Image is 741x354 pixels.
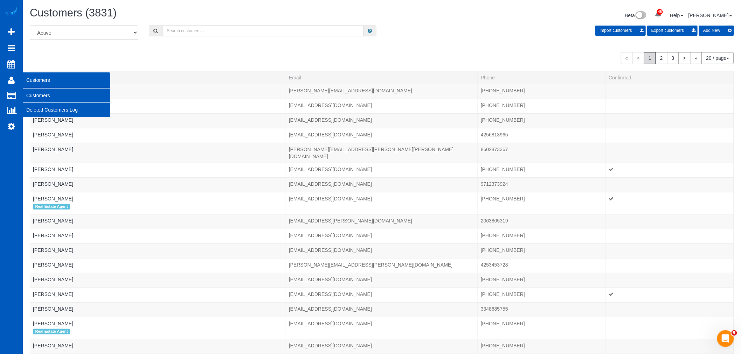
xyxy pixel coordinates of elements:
a: [PERSON_NAME] [33,306,73,312]
span: Real Estate Agent [33,204,70,210]
a: [PERSON_NAME] [33,147,73,152]
a: [PERSON_NAME] [33,196,73,201]
td: Phone [478,84,606,99]
td: Name [30,317,286,339]
td: Name [30,214,286,229]
a: 45 [651,7,665,22]
td: Phone [478,163,606,177]
td: Email [286,143,478,163]
td: Confirmed [606,273,734,288]
td: Email [286,113,478,128]
img: Automaid Logo [4,7,18,17]
span: < [632,52,644,64]
a: [PERSON_NAME] [33,291,73,297]
img: New interface [635,11,646,20]
span: 5 [732,330,737,336]
td: Confirmed [606,192,734,214]
a: » [690,52,702,64]
td: Email [286,273,478,288]
span: Customers (3831) [30,7,117,19]
button: Export customers [647,26,698,36]
td: Email [286,288,478,302]
div: Tags [33,224,283,226]
td: Name [30,258,286,273]
th: Email [286,71,478,84]
td: Email [286,258,478,273]
td: Email [286,229,478,243]
td: Name [30,113,286,128]
td: Confirmed [606,84,734,99]
a: > [679,52,691,64]
td: Phone [478,192,606,214]
td: Email [286,214,478,229]
td: Phone [478,99,606,113]
ul: Customers [23,88,110,117]
div: Tags [33,153,283,155]
a: [PERSON_NAME] [688,13,732,18]
td: Name [30,273,286,288]
div: Tags [33,202,283,211]
td: Confirmed [606,128,734,143]
td: Confirmed [606,113,734,128]
td: Name [30,177,286,192]
td: Phone [478,317,606,339]
a: 3 [667,52,679,64]
div: Tags [33,173,283,175]
td: Name [30,302,286,317]
span: 45 [657,9,663,15]
a: Deleted Customers Log [23,103,110,117]
iframe: Intercom live chat [717,330,734,347]
button: Add New [699,26,734,36]
th: Phone [478,71,606,84]
td: Confirmed [606,258,734,273]
td: Name [30,143,286,163]
td: Confirmed [606,243,734,258]
div: Tags [33,94,283,96]
td: Confirmed [606,214,734,229]
td: Email [286,163,478,177]
td: Name [30,288,286,302]
div: Tags [33,327,283,336]
a: [PERSON_NAME] [33,262,73,268]
td: Email [286,128,478,143]
div: Tags [33,349,283,351]
a: [PERSON_NAME] [33,247,73,253]
div: Tags [33,187,283,189]
td: Name [30,339,286,354]
td: Confirmed [606,177,734,192]
a: [PERSON_NAME] [33,321,73,326]
a: [PERSON_NAME] [33,167,73,172]
td: Name [30,128,286,143]
input: Search customers ... [162,26,363,36]
td: Phone [478,339,606,354]
td: Email [286,317,478,339]
a: [PERSON_NAME] [33,181,73,187]
a: Customers [23,88,110,102]
span: Customers [23,72,110,88]
td: Email [286,192,478,214]
td: Email [286,302,478,317]
div: Tags [33,123,283,125]
a: [PERSON_NAME] [33,343,73,348]
div: Tags [33,109,283,111]
td: Phone [478,128,606,143]
td: Name [30,99,286,113]
a: Beta [625,13,647,18]
td: Phone [478,258,606,273]
td: Name [30,163,286,177]
a: [PERSON_NAME] [33,132,73,137]
div: Tags [33,283,283,285]
td: Name [30,229,286,243]
td: Confirmed [606,99,734,113]
td: Confirmed [606,302,734,317]
td: Phone [478,177,606,192]
td: Name [30,192,286,214]
a: [PERSON_NAME] [33,218,73,224]
td: Email [286,84,478,99]
td: Phone [478,214,606,229]
div: Tags [33,312,283,314]
div: Tags [33,138,283,140]
td: Phone [478,273,606,288]
div: Tags [33,239,283,241]
button: 20 / page [702,52,734,64]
